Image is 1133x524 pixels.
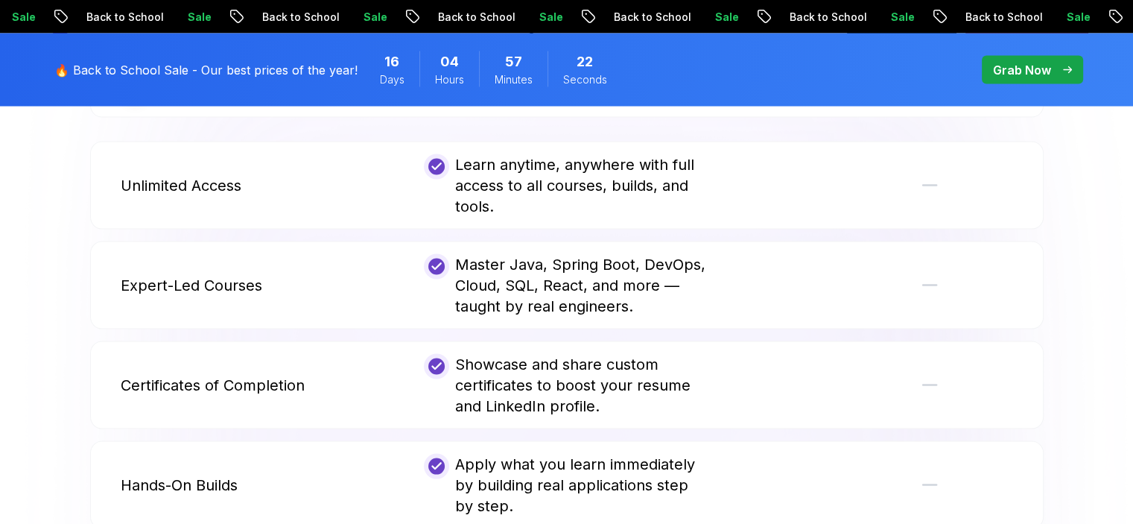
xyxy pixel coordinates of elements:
[521,10,568,25] p: Sale
[68,10,169,25] p: Back to School
[424,454,709,517] div: Apply what you learn immediately by building real applications step by step.
[121,175,241,196] p: Unlimited Access
[1048,10,1096,25] p: Sale
[440,51,459,72] span: 4 Hours
[495,72,533,87] span: Minutes
[169,10,217,25] p: Sale
[595,10,696,25] p: Back to School
[121,375,305,396] p: Certificates of Completion
[345,10,393,25] p: Sale
[424,254,709,317] div: Master Java, Spring Boot, DevOps, Cloud, SQL, React, and more — taught by real engineers.
[380,72,404,87] span: Days
[54,61,358,79] p: 🔥 Back to School Sale - Our best prices of the year!
[505,51,522,72] span: 57 Minutes
[696,10,744,25] p: Sale
[771,10,872,25] p: Back to School
[121,475,238,496] p: Hands-On Builds
[563,72,607,87] span: Seconds
[419,10,521,25] p: Back to School
[993,61,1051,79] p: Grab Now
[435,72,464,87] span: Hours
[121,275,262,296] p: Expert-Led Courses
[424,154,709,217] div: Learn anytime, anywhere with full access to all courses, builds, and tools.
[577,51,593,72] span: 22 Seconds
[947,10,1048,25] p: Back to School
[872,10,920,25] p: Sale
[244,10,345,25] p: Back to School
[424,354,709,417] div: Showcase and share custom certificates to boost your resume and LinkedIn profile.
[384,51,399,72] span: 16 Days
